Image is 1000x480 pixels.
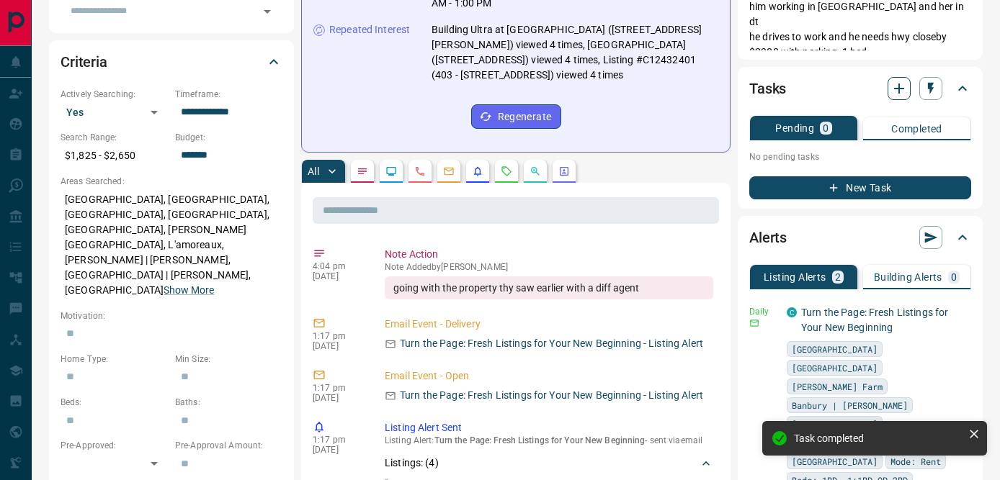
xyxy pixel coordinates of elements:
p: Note Added by [PERSON_NAME] [385,262,713,272]
p: Beds: [61,396,168,409]
button: Open [257,1,277,22]
p: Email Event - Delivery [385,317,713,332]
p: Listing Alert Sent [385,420,713,435]
div: Tasks [749,71,971,106]
svg: Notes [357,166,368,177]
p: All [308,166,319,176]
p: Motivation: [61,309,282,322]
p: Listing Alerts [764,272,826,282]
a: Turn the Page: Fresh Listings for Your New Beginning [801,307,948,333]
p: Search Range: [61,131,168,144]
span: [PERSON_NAME] Farm [792,379,883,394]
p: 1:17 pm [313,383,363,393]
div: Yes [61,101,168,124]
p: Pending [775,123,814,133]
span: [GEOGRAPHIC_DATA] [792,342,878,356]
svg: Requests [501,166,512,177]
p: [DATE] [313,393,363,403]
button: Show More [164,283,214,298]
div: Listings: (4) [385,450,713,476]
p: [DATE] [313,341,363,351]
p: Turn the Page: Fresh Listings for Your New Beginning - Listing Alert [400,336,703,351]
p: Email Event - Open [385,368,713,384]
p: No pending tasks [749,146,971,168]
div: Criteria [61,45,282,79]
p: Listing Alert : - sent via email [385,435,713,445]
p: [GEOGRAPHIC_DATA], [GEOGRAPHIC_DATA], [GEOGRAPHIC_DATA], [GEOGRAPHIC_DATA], [GEOGRAPHIC_DATA], [P... [61,188,282,302]
p: Min Size: [175,353,282,366]
svg: Agent Actions [558,166,570,177]
svg: Calls [414,166,426,177]
div: condos.ca [787,307,797,317]
p: Baths: [175,396,282,409]
svg: Listing Alerts [472,166,483,177]
svg: Lead Browsing Activity [385,166,397,177]
p: Actively Searching: [61,88,168,101]
p: $1,825 - $2,650 [61,144,168,168]
h2: Alerts [749,226,787,249]
p: Pre-Approved: [61,439,168,452]
svg: Email [749,318,759,328]
svg: Emails [443,166,455,177]
div: Alerts [749,220,971,255]
p: Building Ultra at [GEOGRAPHIC_DATA] ([STREET_ADDRESS][PERSON_NAME]) viewed 4 times, [GEOGRAPHIC_D... [432,22,718,83]
p: Building Alerts [874,272,942,282]
p: Listings: ( 4 ) [385,456,439,471]
p: [DATE] [313,445,363,455]
p: 1:17 pm [313,331,363,341]
span: [GEOGRAPHIC_DATA] [792,417,878,431]
p: 4:04 pm [313,261,363,271]
h2: Tasks [749,77,786,100]
p: Completed [891,124,942,134]
p: 0 [951,272,957,282]
p: Areas Searched: [61,175,282,188]
p: Budget: [175,131,282,144]
span: Banbury | [PERSON_NAME] [792,398,908,412]
p: 0 [823,123,829,133]
p: [DATE] [313,271,363,281]
div: going with the property thy saw earlier with a diff agent [385,276,713,299]
p: Home Type: [61,353,168,366]
button: Regenerate [471,104,561,129]
svg: Opportunities [530,166,541,177]
div: Task completed [794,433,963,444]
button: New Task [749,176,971,199]
p: Repeated Interest [329,22,410,37]
p: Turn the Page: Fresh Listings for Your New Beginning - Listing Alert [400,388,703,403]
p: Timeframe: [175,88,282,101]
p: 1:17 pm [313,435,363,445]
p: Pre-Approval Amount: [175,439,282,452]
p: 2 [835,272,841,282]
span: Turn the Page: Fresh Listings for Your New Beginning [434,435,646,445]
h2: Criteria [61,50,107,73]
p: Note Action [385,247,713,262]
span: [GEOGRAPHIC_DATA] [792,361,878,375]
p: Daily [749,305,778,318]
